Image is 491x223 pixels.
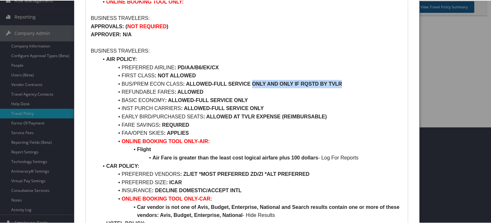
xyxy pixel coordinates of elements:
[106,163,139,168] strong: CAR POLICY:
[121,195,212,201] strong: ONLINE BOOKING TOOL ONLY-CAR:
[91,13,403,22] p: BUSINESS TRAVELERS:
[164,130,189,135] strong: : APPLIES
[98,104,403,112] li: INST PURCH CARRIERS
[98,178,403,186] li: PREFERRED SIZE
[174,89,203,94] strong: : ALLOWED
[155,72,196,78] strong: : NOT ALLOWED
[98,202,403,219] li: - Hide Results
[98,186,403,194] li: INSURANCE
[159,122,189,127] strong: : REQUIRED
[165,97,248,102] strong: : ALLOWED-FULL SERVICE ONLY
[181,105,264,110] strong: : ALLOWED-FULL SERVICE ONLY
[152,187,242,193] strong: : DECLINE DOMESTIC/ACCEPT INTL
[137,146,151,151] strong: Flight
[183,81,342,86] strong: : ALLOWED-FULL SERVICE ONLY AND ONLY IF RQSTD BY TVLR
[106,56,137,61] strong: AIR POLICY:
[121,138,210,143] strong: ONLINE BOOKING TOOL ONLY-AIR:
[127,23,167,29] strong: NOT REQUIRED
[98,120,403,129] li: FARE SAVINGS
[152,154,318,160] strong: Air Fare is greater than the least cost logical airfare plus 100 dollars
[180,171,309,176] strong: : ZL/ET *MOST PREFERRED ZD/ZI *ALT PREFERRED
[166,179,182,184] strong: : ICAR
[98,87,403,96] li: REFUNDABLE FARES
[91,46,403,55] p: BUSINESS TRAVELERS:
[91,31,131,37] strong: APPROVER: N/A
[98,112,403,120] li: EARLY BIRD/PURCHASED SEATS
[174,64,219,70] strong: : PD/AA/B6/EK/CX
[137,204,401,218] strong: Car vendor is not one of Avis, Budget, Enterprise, National and Search results contain one or mor...
[98,63,403,71] li: PREFERRED AIRLINE
[98,153,403,161] li: - Log For Reports
[203,113,327,119] strong: : ALLOWED AT TVLR EXPENSE (REIMBURSABLE)
[98,79,403,88] li: BUS/PREM ECON CLASS
[167,23,168,29] strong: )
[98,169,403,178] li: PREFERRED VENDORS
[91,23,127,29] strong: APPROVALS: (
[98,96,403,104] li: BASIC ECONOMY
[98,128,403,137] li: FAA/OPEN SKIES
[98,71,403,79] li: FIRST CLASS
